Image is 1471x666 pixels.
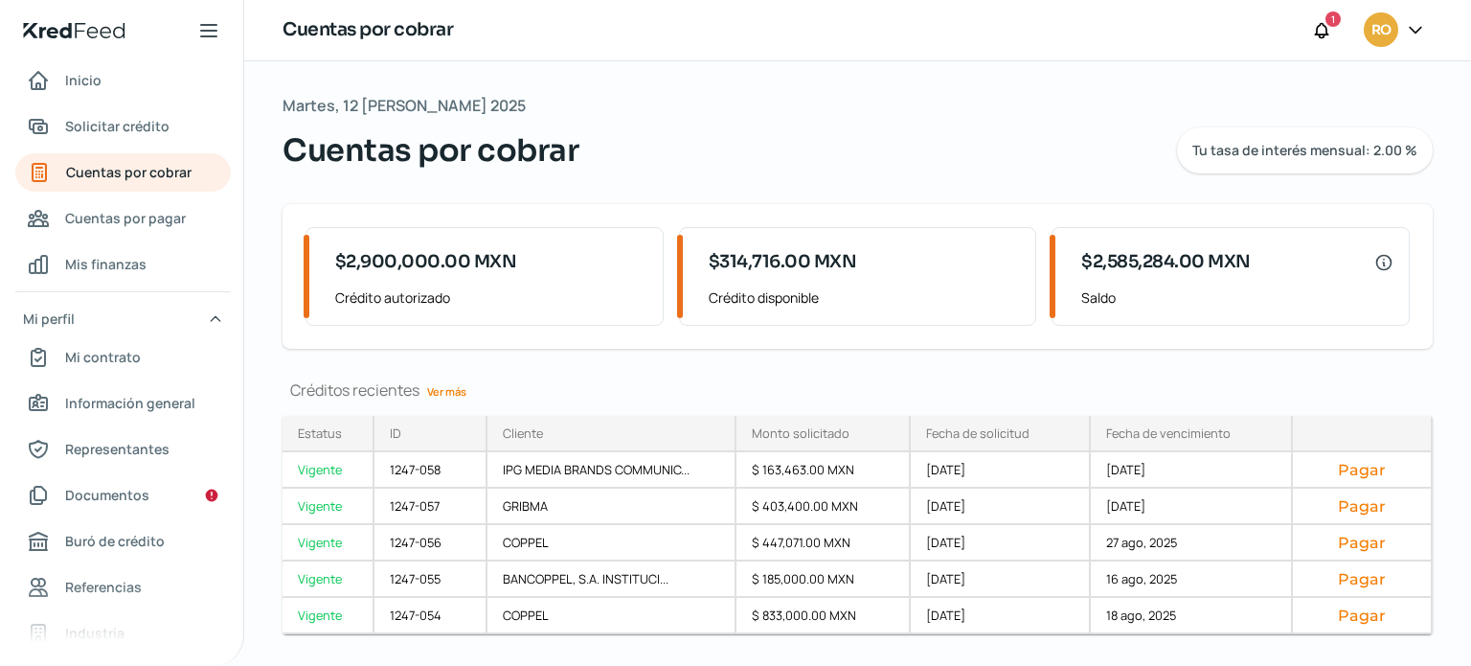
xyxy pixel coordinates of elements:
[15,199,231,238] a: Cuentas por pagar
[911,525,1091,562] div: [DATE]
[374,562,487,598] div: 1247-055
[283,598,374,634] a: Vigente
[1308,606,1415,625] button: Pagar
[65,206,186,230] span: Cuentas por pagar
[15,153,231,192] a: Cuentas por cobrar
[503,425,543,442] div: Cliente
[487,489,735,525] div: GRIBMA
[1081,286,1393,310] span: Saldo
[1308,460,1415,479] button: Pagar
[487,525,735,562] div: COPPEL
[15,338,231,377] a: Mi contrato
[374,525,487,562] div: 1247-056
[66,160,192,184] span: Cuentas por cobrar
[911,489,1091,525] div: [DATE]
[15,107,231,146] a: Solicitar crédito
[911,598,1091,634] div: [DATE]
[283,379,1433,401] div: Créditos recientes
[65,252,147,276] span: Mis finanzas
[709,286,1021,310] span: Crédito disponible
[736,562,911,598] div: $ 185,000.00 MXN
[1331,11,1335,28] span: 1
[736,598,911,634] div: $ 833,000.00 MXN
[65,483,149,507] span: Documentos
[1308,533,1415,552] button: Pagar
[1308,569,1415,588] button: Pagar
[65,621,124,645] span: Industria
[752,425,849,442] div: Monto solicitado
[1091,562,1292,598] div: 16 ago, 2025
[1091,489,1292,525] div: [DATE]
[926,425,1030,442] div: Fecha de solicitud
[65,575,142,599] span: Referencias
[15,568,231,607] a: Referencias
[911,562,1091,598] div: [DATE]
[15,476,231,515] a: Documentos
[1106,425,1231,442] div: Fecha de vencimiento
[15,430,231,469] a: Representantes
[283,525,374,562] a: Vigente
[283,16,453,44] h1: Cuentas por cobrar
[487,562,735,598] div: BANCOPPEL, S.A. INSTITUCI...
[65,391,195,415] span: Información general
[283,562,374,598] a: Vigente
[709,249,857,275] span: $314,716.00 MXN
[390,425,401,442] div: ID
[65,68,102,92] span: Inicio
[374,452,487,489] div: 1247-058
[736,489,911,525] div: $ 403,400.00 MXN
[23,307,75,331] span: Mi perfil
[283,127,578,173] span: Cuentas por cobrar
[65,529,165,553] span: Buró de crédito
[283,489,374,525] a: Vigente
[283,92,526,120] span: Martes, 12 [PERSON_NAME] 2025
[911,452,1091,489] div: [DATE]
[15,384,231,423] a: Información general
[374,489,487,525] div: 1247-057
[1192,144,1417,157] span: Tu tasa de interés mensual: 2.00 %
[15,245,231,284] a: Mis finanzas
[335,286,647,310] span: Crédito autorizado
[487,598,735,634] div: COPPEL
[374,598,487,634] div: 1247-054
[15,61,231,100] a: Inicio
[15,522,231,561] a: Buró de crédito
[736,452,911,489] div: $ 163,463.00 MXN
[736,525,911,562] div: $ 447,071.00 MXN
[298,425,342,442] div: Estatus
[1371,19,1391,42] span: RO
[1091,598,1292,634] div: 18 ago, 2025
[65,114,170,138] span: Solicitar crédito
[1091,525,1292,562] div: 27 ago, 2025
[15,614,231,653] a: Industria
[65,345,141,369] span: Mi contrato
[1091,452,1292,489] div: [DATE]
[419,377,474,406] a: Ver más
[1308,496,1415,516] button: Pagar
[283,452,374,489] a: Vigente
[335,249,517,275] span: $2,900,000.00 MXN
[65,437,170,461] span: Representantes
[487,452,735,489] div: IPG MEDIA BRANDS COMMUNIC...
[1081,249,1251,275] span: $2,585,284.00 MXN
